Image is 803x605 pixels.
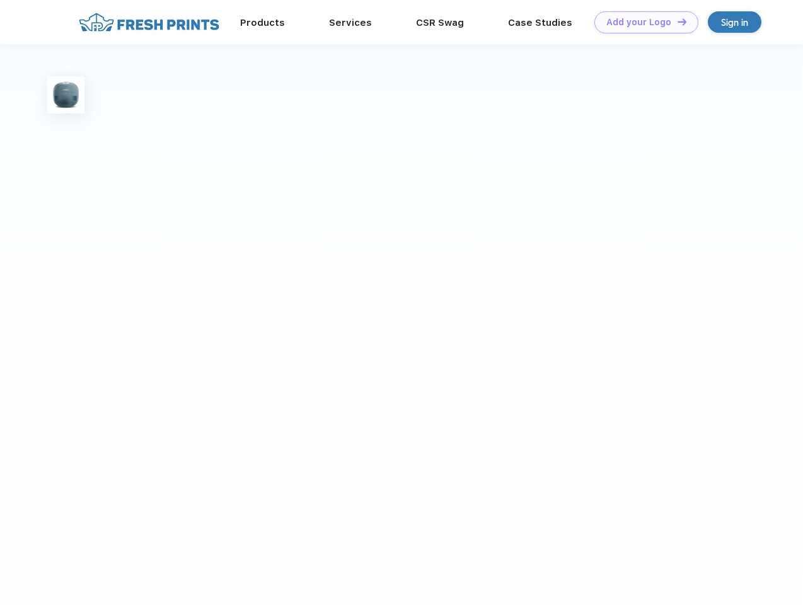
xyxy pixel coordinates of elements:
div: Sign in [721,15,748,30]
a: Services [329,17,372,28]
div: Add your Logo [606,17,671,28]
a: CSR Swag [416,17,464,28]
img: DT [678,18,686,25]
img: fo%20logo%202.webp [75,11,223,33]
a: Sign in [708,11,761,33]
a: Products [240,17,285,28]
img: func=resize&h=100 [47,76,84,113]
